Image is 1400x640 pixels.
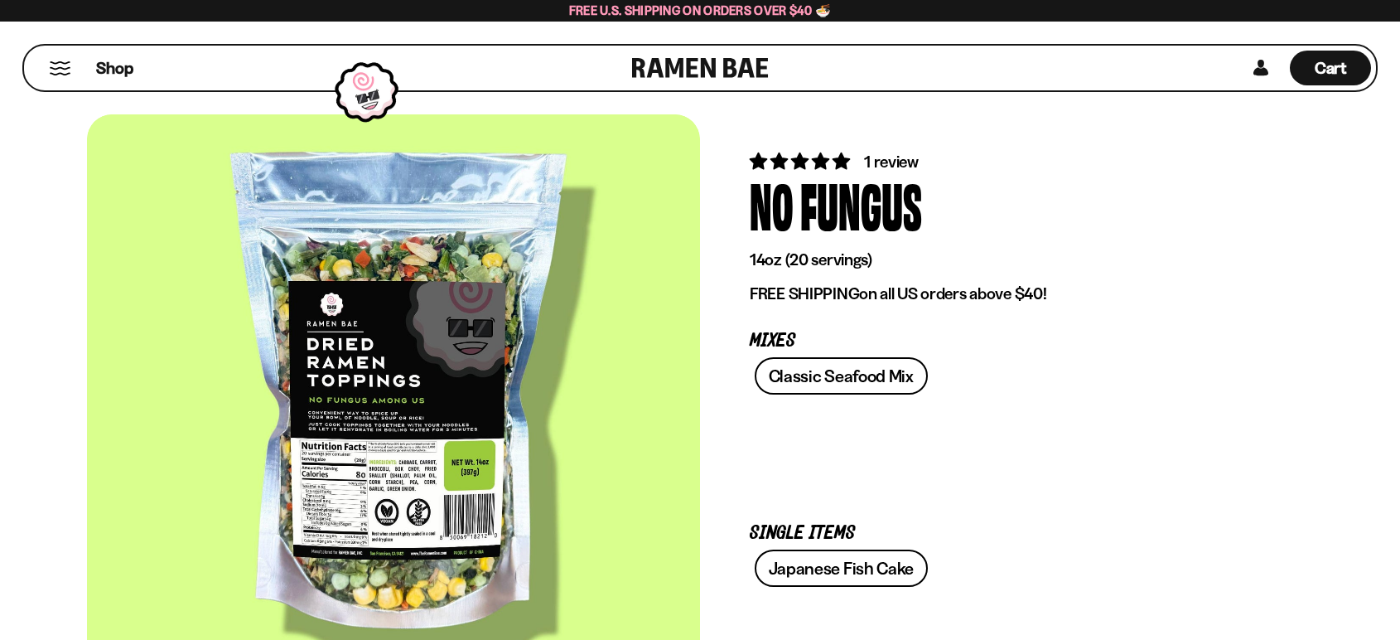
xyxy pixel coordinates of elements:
[49,61,71,75] button: Mobile Menu Trigger
[750,526,1263,541] p: Single Items
[750,284,1263,304] p: on all US orders above $40!
[750,284,859,303] strong: FREE SHIPPING
[750,173,794,235] div: No
[800,173,922,235] div: Fungus
[755,357,928,395] a: Classic Seafood Mix
[569,2,832,18] span: Free U.S. Shipping on Orders over $40 🍜
[750,151,853,172] span: 5.00 stars
[96,57,133,80] span: Shop
[750,333,1263,349] p: Mixes
[1290,46,1371,90] a: Cart
[96,51,133,85] a: Shop
[750,250,1263,270] p: 14oz (20 servings)
[755,550,929,587] a: Japanese Fish Cake
[864,152,919,172] span: 1 review
[1315,58,1347,78] span: Cart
